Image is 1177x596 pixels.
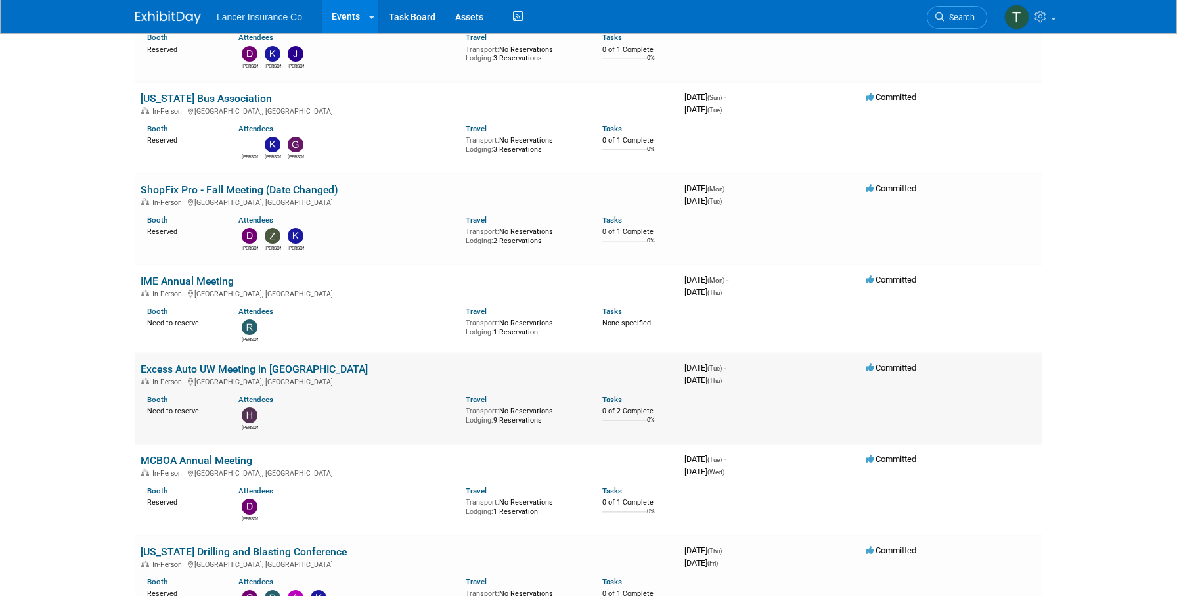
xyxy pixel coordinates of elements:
span: Transport: [466,45,499,54]
img: Terrence Forrest [1004,5,1029,30]
a: Attendees [238,216,273,225]
span: Committed [866,183,916,193]
div: No Reservations 9 Reservations [466,404,583,424]
img: Dennis Kelly [242,228,257,244]
span: (Thu) [707,289,722,296]
img: In-Person Event [141,107,149,114]
img: Zachary Koster [265,228,280,244]
a: [US_STATE] Drilling and Blasting Conference [141,545,347,558]
a: Travel [466,307,487,316]
a: Booth [147,307,167,316]
div: Reserved [147,225,219,237]
img: In-Person Event [141,290,149,296]
a: Booth [147,395,167,404]
a: Booth [147,216,167,225]
img: Kenneth Anthony [265,46,280,62]
a: Tasks [602,33,622,42]
img: In-Person Event [141,378,149,384]
img: Genevieve Clayton [288,137,303,152]
div: 0 of 2 Complete [602,407,674,416]
div: John Burgan [288,62,304,70]
a: Search [927,6,987,29]
div: Danielle Smith [242,152,258,160]
div: Dennis Kelly [242,244,258,252]
span: [DATE] [684,104,722,114]
div: Dawn Quinn [242,62,258,70]
div: [GEOGRAPHIC_DATA], [GEOGRAPHIC_DATA] [141,196,674,207]
span: In-Person [152,469,186,478]
span: (Tue) [707,106,722,114]
a: Attendees [238,486,273,495]
a: Attendees [238,577,273,586]
a: Travel [466,395,487,404]
span: Committed [866,363,916,373]
a: Booth [147,577,167,586]
span: (Sun) [707,94,722,101]
td: 0% [647,417,655,434]
span: (Mon) [707,185,724,193]
div: David Butcher [242,515,258,522]
span: Transport: [466,136,499,145]
span: Lodging: [466,328,493,336]
div: No Reservations 3 Reservations [466,43,583,63]
span: [DATE] [684,545,726,555]
span: - [724,545,726,555]
span: [DATE] [684,92,726,102]
div: Zachary Koster [265,244,281,252]
div: Ralph Burnham [242,335,258,343]
td: 0% [647,146,655,164]
div: No Reservations 1 Reservation [466,495,583,516]
span: [DATE] [684,363,726,373]
a: Booth [147,33,167,42]
span: (Thu) [707,547,722,555]
a: Travel [466,124,487,133]
a: Travel [466,33,487,42]
span: In-Person [152,198,186,207]
span: Committed [866,92,916,102]
a: Excess Auto UW Meeting in [GEOGRAPHIC_DATA] [141,363,368,375]
span: [DATE] [684,275,728,285]
div: [GEOGRAPHIC_DATA], [GEOGRAPHIC_DATA] [141,105,674,116]
span: [DATE] [684,467,724,476]
span: (Fri) [707,560,718,567]
span: [DATE] [684,454,726,464]
div: No Reservations 2 Reservations [466,225,583,245]
div: No Reservations 3 Reservations [466,133,583,154]
img: In-Person Event [141,198,149,205]
span: Lodging: [466,145,493,154]
span: (Tue) [707,456,722,463]
a: Tasks [602,577,622,586]
a: Booth [147,486,167,495]
img: Dawn Quinn [242,46,257,62]
span: - [726,275,728,285]
a: Tasks [602,216,622,225]
span: Transport: [466,227,499,236]
span: None specified [602,319,651,327]
span: Committed [866,454,916,464]
a: Travel [466,486,487,495]
img: Kimberlee Bissegger [265,137,280,152]
a: Tasks [602,124,622,133]
span: Search [944,12,975,22]
span: (Mon) [707,277,724,284]
span: - [724,363,726,373]
img: John Burgan [288,46,303,62]
span: Lodging: [466,507,493,516]
span: (Wed) [707,469,724,476]
div: Reserved [147,43,219,55]
span: - [724,92,726,102]
span: [DATE] [684,287,722,297]
div: Reserved [147,133,219,145]
div: 0 of 1 Complete [602,45,674,55]
a: MCBOA Annual Meeting [141,454,252,467]
span: (Thu) [707,377,722,384]
span: [DATE] [684,375,722,385]
div: Need to reserve [147,316,219,328]
span: (Tue) [707,198,722,205]
span: Lodging: [466,54,493,62]
div: Kenneth Anthony [265,62,281,70]
span: Lodging: [466,416,493,424]
span: Committed [866,545,916,555]
span: Lodging: [466,237,493,245]
span: (Tue) [707,365,722,372]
